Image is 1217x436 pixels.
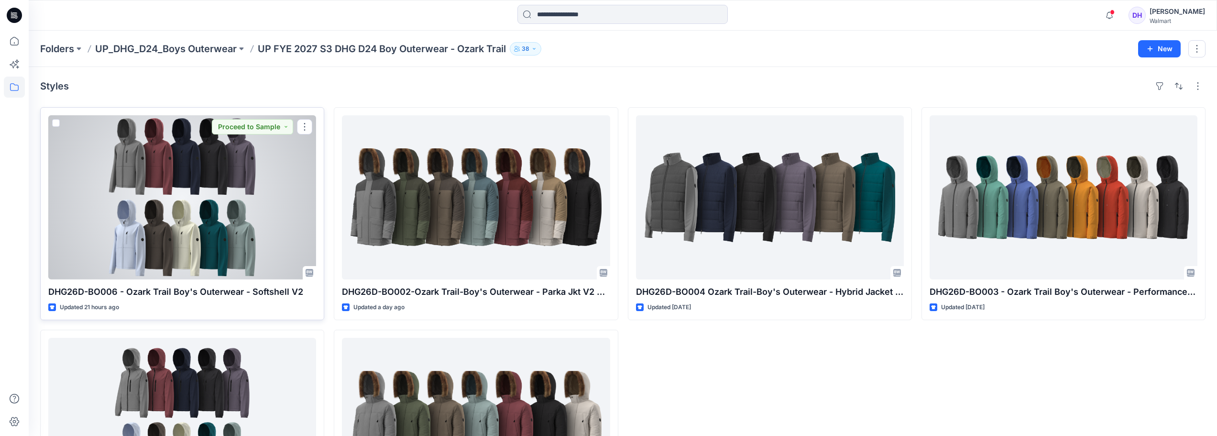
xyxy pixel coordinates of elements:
[636,115,904,279] a: DHG26D-BO004 Ozark Trail-Boy's Outerwear - Hybrid Jacket Opt.1
[647,302,691,313] p: Updated [DATE]
[1138,40,1181,57] button: New
[258,42,506,56] p: UP FYE 2027 S3 DHG D24 Boy Outerwear - Ozark Trail
[1150,17,1205,24] div: Walmart
[48,285,316,299] p: DHG26D-BO006 - Ozark Trail Boy's Outerwear - Softshell V2
[1150,6,1205,17] div: [PERSON_NAME]
[60,302,119,313] p: Updated 21 hours ago
[930,285,1197,299] p: DHG26D-BO003 - Ozark Trail Boy's Outerwear - Performance Jacket Opt 2
[510,42,541,56] button: 38
[40,80,69,92] h4: Styles
[522,44,529,54] p: 38
[342,115,610,279] a: DHG26D-BO002-Ozark Trail-Boy's Outerwear - Parka Jkt V2 Opt 2
[930,115,1197,279] a: DHG26D-BO003 - Ozark Trail Boy's Outerwear - Performance Jacket Opt 2
[40,42,74,56] a: Folders
[353,302,405,313] p: Updated a day ago
[48,115,316,279] a: DHG26D-BO006 - Ozark Trail Boy's Outerwear - Softshell V2
[95,42,237,56] a: UP_DHG_D24_Boys Outerwear
[636,285,904,299] p: DHG26D-BO004 Ozark Trail-Boy's Outerwear - Hybrid Jacket Opt.1
[941,302,985,313] p: Updated [DATE]
[342,285,610,299] p: DHG26D-BO002-Ozark Trail-Boy's Outerwear - Parka Jkt V2 Opt 2
[1129,7,1146,24] div: DH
